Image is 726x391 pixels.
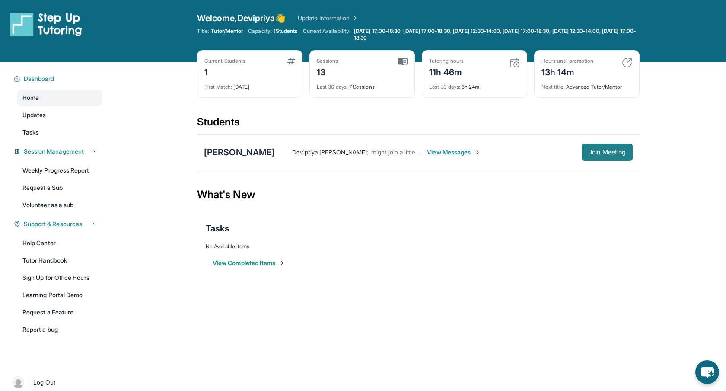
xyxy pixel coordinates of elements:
div: No Available Items [206,243,631,250]
span: Current Availability: [303,28,350,42]
img: Chevron Right [350,14,359,22]
span: Capacity: [248,28,272,35]
div: 6h 24m [429,78,520,90]
span: Tutor/Mentor [211,28,243,35]
div: Advanced Tutor/Mentor [541,78,632,90]
a: Request a Feature [17,304,102,320]
img: Chevron-Right [474,149,481,156]
a: Request a Sub [17,180,102,195]
span: View Messages [427,148,481,157]
div: 13 [317,64,338,78]
img: card [398,58,408,65]
span: Log Out [33,378,56,387]
div: 1 [204,64,245,78]
span: Support & Resources [24,220,82,228]
div: Hours until promotion [541,58,593,64]
a: Tutor Handbook [17,253,102,268]
div: [PERSON_NAME] [204,146,275,158]
span: I might join a little late [DATE]. Will msg once I'm bk home [368,148,525,156]
span: Last 30 days : [317,83,348,90]
a: Update Information [298,14,358,22]
a: Tasks [17,125,102,140]
div: 13h 14m [541,64,593,78]
a: Updates [17,107,102,123]
span: Devipriya [PERSON_NAME] : [292,148,368,156]
span: Welcome, Devipriya 👋 [197,12,286,24]
div: Sessions [317,58,338,64]
a: Report a bug [17,322,102,337]
button: chat-button [695,360,719,384]
span: [DATE] 17:00-18:30, [DATE] 17:00-18:30, [DATE] 12:30-14:00, [DATE] 17:00-18:30, [DATE] 12:30-14:0... [354,28,638,42]
div: Current Students [204,58,245,64]
span: Tasks [206,222,229,234]
a: [DATE] 17:00-18:30, [DATE] 17:00-18:30, [DATE] 12:30-14:00, [DATE] 17:00-18:30, [DATE] 12:30-14:0... [352,28,640,42]
span: Last 30 days : [429,83,460,90]
a: Sign Up for Office Hours [17,270,102,285]
a: Home [17,90,102,106]
button: Session Management [20,147,97,156]
button: View Completed Items [213,259,286,267]
span: 1 Students [274,28,298,35]
div: 7 Sessions [317,78,408,90]
img: user-img [12,376,24,388]
span: Updates [22,111,46,119]
a: Volunteer as a sub [17,197,102,213]
img: card [509,58,520,68]
span: Home [22,93,39,102]
a: Learning Portal Demo [17,287,102,303]
img: card [622,58,632,68]
span: | [28,377,30,388]
a: Weekly Progress Report [17,163,102,178]
div: Tutoring hours [429,58,464,64]
a: Help Center [17,235,102,251]
button: Join Meeting [582,144,633,161]
span: Title: [197,28,209,35]
div: [DATE] [204,78,295,90]
button: Dashboard [20,74,97,83]
div: What's New [197,176,640,214]
span: Next title : [541,83,565,90]
span: First Match : [204,83,232,90]
span: Join Meeting [589,150,626,155]
div: Students [197,115,640,134]
img: card [287,58,295,64]
span: Dashboard [24,74,54,83]
button: Support & Resources [20,220,97,228]
div: 11h 46m [429,64,464,78]
span: Session Management [24,147,84,156]
span: Tasks [22,128,38,137]
img: logo [10,12,82,36]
